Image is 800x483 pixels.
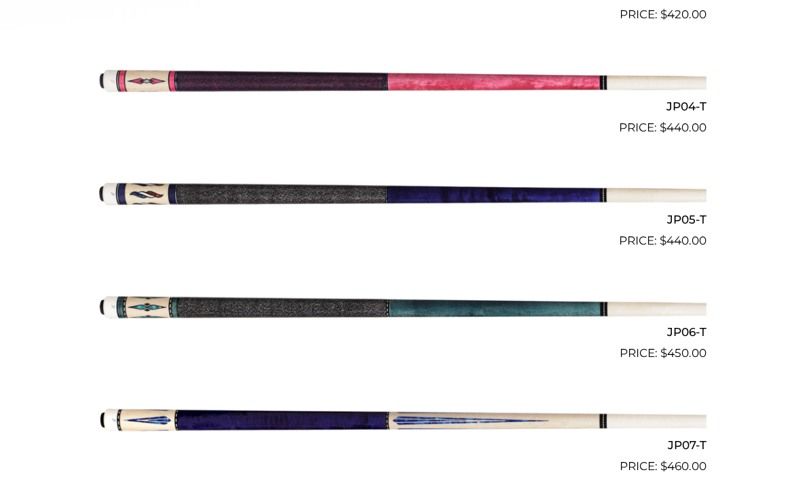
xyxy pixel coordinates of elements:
img: JP04-T [94,29,706,131]
span: $ [660,459,667,473]
bdi: 460.00 [660,459,706,473]
span: $ [660,7,667,21]
bdi: 420.00 [660,7,706,21]
span: $ [660,234,666,247]
span: $ [660,346,667,360]
img: JP07-T [94,368,706,469]
img: JP06-T [94,255,706,357]
a: JP04-T $440.00 [94,29,706,136]
a: JP07-T $460.00 [94,368,706,475]
bdi: 450.00 [660,346,706,360]
span: $ [660,121,666,134]
a: JP05-T $440.00 [94,142,706,249]
bdi: 440.00 [660,234,706,247]
bdi: 440.00 [660,121,706,134]
a: JP06-T $450.00 [94,255,706,362]
img: JP05-T [94,142,706,244]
